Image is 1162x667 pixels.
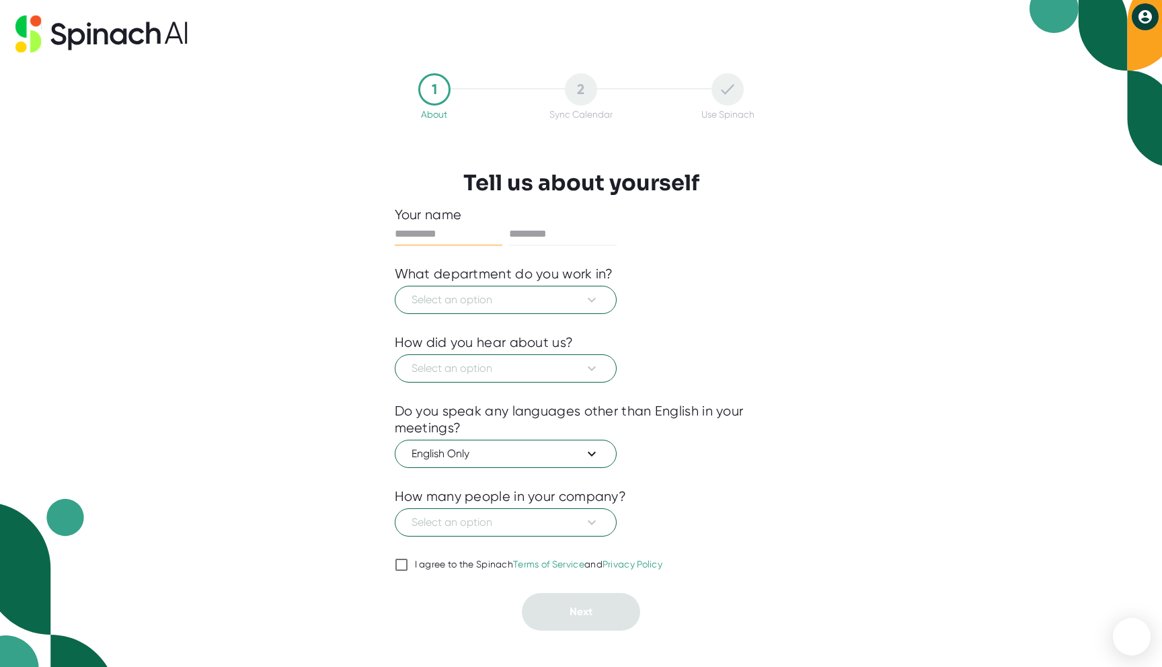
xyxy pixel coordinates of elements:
div: Sync Calendar [549,109,613,120]
div: How did you hear about us? [395,334,574,351]
span: Select an option [412,292,600,308]
div: Do you speak any languages other than English in your meetings? [395,403,768,436]
iframe: Intercom live chat [1116,621,1149,654]
a: Privacy Policy [603,559,662,570]
div: I agree to the Spinach and [415,559,663,571]
div: How many people in your company? [395,488,627,505]
button: Select an option [395,286,617,314]
iframe: Intercom live chat discovery launcher [1113,618,1151,656]
div: 2 [565,73,597,106]
a: Terms of Service [513,559,584,570]
div: About [421,109,447,120]
div: Your name [395,206,768,223]
button: English Only [395,440,617,468]
div: What department do you work in? [395,266,613,282]
button: Select an option [395,508,617,537]
span: Select an option [412,360,600,377]
div: Use Spinach [701,109,754,120]
span: Select an option [412,514,600,531]
div: 1 [418,73,451,106]
button: Next [522,593,640,631]
span: English Only [412,446,600,462]
button: Select an option [395,354,617,383]
span: Next [570,605,592,618]
h3: Tell us about yourself [463,170,699,196]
